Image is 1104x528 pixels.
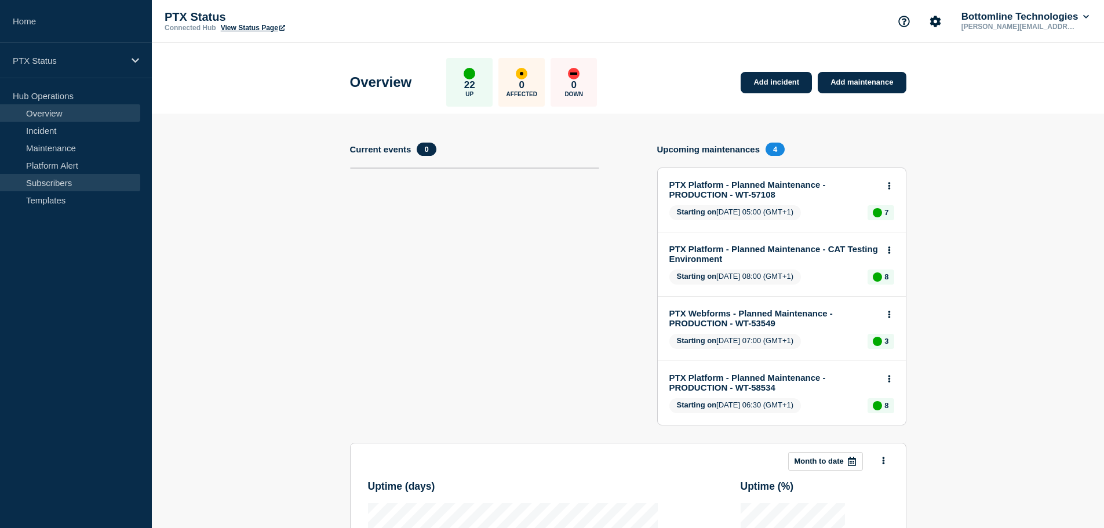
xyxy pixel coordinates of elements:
[13,56,124,65] p: PTX Status
[959,23,1080,31] p: [PERSON_NAME][EMAIL_ADDRESS][PERSON_NAME][DOMAIN_NAME]
[892,9,916,34] button: Support
[564,91,583,97] p: Down
[669,244,879,264] a: PTX Platform - Planned Maintenance - CAT Testing Environment
[657,144,760,154] h4: Upcoming maintenances
[368,480,435,493] h3: Uptime ( days )
[766,143,785,156] span: 4
[818,72,906,93] a: Add maintenance
[741,480,794,493] h3: Uptime ( % )
[669,180,879,199] a: PTX Platform - Planned Maintenance - PRODUCTION - WT-57108
[788,452,863,471] button: Month to date
[516,68,527,79] div: affected
[669,205,801,220] span: [DATE] 05:00 (GMT+1)
[884,208,888,217] p: 7
[669,334,801,349] span: [DATE] 07:00 (GMT+1)
[884,272,888,281] p: 8
[923,9,948,34] button: Account settings
[873,337,882,346] div: up
[677,272,717,281] span: Starting on
[165,10,396,24] p: PTX Status
[669,373,879,392] a: PTX Platform - Planned Maintenance - PRODUCTION - WT-58534
[465,91,473,97] p: Up
[677,336,717,345] span: Starting on
[350,144,411,154] h4: Current events
[417,143,436,156] span: 0
[568,68,580,79] div: down
[464,68,475,79] div: up
[884,337,888,345] p: 3
[669,308,879,328] a: PTX Webforms - Planned Maintenance - PRODUCTION - WT-53549
[741,72,812,93] a: Add incident
[959,11,1091,23] button: Bottomline Technologies
[873,208,882,217] div: up
[350,74,412,90] h1: Overview
[221,24,285,32] a: View Status Page
[873,272,882,282] div: up
[519,79,524,91] p: 0
[873,401,882,410] div: up
[677,207,717,216] span: Starting on
[571,79,577,91] p: 0
[669,398,801,413] span: [DATE] 06:30 (GMT+1)
[669,270,801,285] span: [DATE] 08:00 (GMT+1)
[677,400,717,409] span: Starting on
[507,91,537,97] p: Affected
[464,79,475,91] p: 22
[884,401,888,410] p: 8
[165,24,216,32] p: Connected Hub
[795,457,844,465] p: Month to date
